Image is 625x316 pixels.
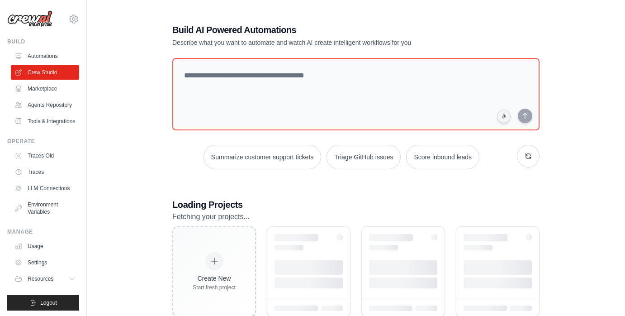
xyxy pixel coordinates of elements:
[204,145,321,169] button: Summarize customer support tickets
[11,114,79,129] a: Tools & Integrations
[11,81,79,96] a: Marketplace
[497,110,511,123] button: Click to speak your automation idea
[11,165,79,179] a: Traces
[172,38,476,47] p: Describe what you want to automate and watch AI create intelligent workflows for you
[11,197,79,219] a: Environment Variables
[172,24,476,36] h1: Build AI Powered Automations
[517,145,540,168] button: Get new suggestions
[11,98,79,112] a: Agents Repository
[11,148,79,163] a: Traces Old
[7,38,79,45] div: Build
[327,145,401,169] button: Triage GitHub issues
[11,255,79,270] a: Settings
[172,211,540,223] p: Fetching your projects...
[11,65,79,80] a: Crew Studio
[7,228,79,235] div: Manage
[28,275,53,282] span: Resources
[11,181,79,196] a: LLM Connections
[11,239,79,254] a: Usage
[40,299,57,306] span: Logout
[172,198,540,211] h3: Loading Projects
[11,272,79,286] button: Resources
[7,295,79,311] button: Logout
[7,138,79,145] div: Operate
[406,145,479,169] button: Score inbound leads
[193,274,236,283] div: Create New
[11,49,79,63] a: Automations
[193,284,236,291] div: Start fresh project
[7,10,52,28] img: Logo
